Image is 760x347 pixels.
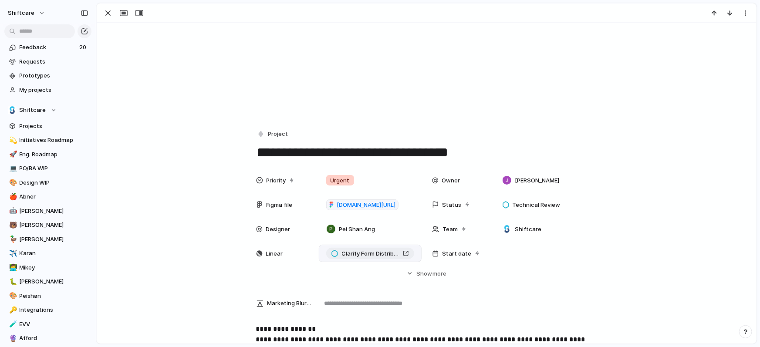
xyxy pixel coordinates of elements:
[9,234,15,244] div: 🦆
[4,332,91,345] div: 🔮Afford
[8,292,17,300] button: 🎨
[4,176,91,189] div: 🎨Design WIP
[20,334,88,343] span: Afford
[9,319,15,329] div: 🧪
[20,235,88,244] span: [PERSON_NAME]
[442,201,462,209] span: Status
[4,134,91,147] a: 💫Initiatives Roadmap
[4,219,91,232] a: 🐻[PERSON_NAME]
[432,270,446,278] span: more
[267,176,286,185] span: Priority
[8,179,17,187] button: 🎨
[20,57,88,66] span: Requests
[20,221,88,229] span: [PERSON_NAME]
[20,122,88,131] span: Projects
[9,178,15,188] div: 🎨
[4,318,91,331] a: 🧪EVV
[442,176,460,185] span: Owner
[416,270,432,278] span: Show
[326,199,399,211] a: [DOMAIN_NAME][URL]
[266,225,290,234] span: Designer
[267,201,293,209] span: Figma file
[9,192,15,202] div: 🍎
[4,275,91,288] a: 🐛[PERSON_NAME]
[4,261,91,274] a: 👨‍💻Mikey
[9,249,15,259] div: ✈️
[8,221,17,229] button: 🐻
[4,84,91,97] a: My projects
[8,9,34,17] span: shiftcare
[4,303,91,317] a: 🔑Integrations
[9,164,15,174] div: 💻
[8,249,17,258] button: ✈️
[4,190,91,203] a: 🍎Abner
[20,320,88,329] span: EVV
[8,320,17,329] button: 🧪
[9,291,15,301] div: 🎨
[512,201,560,209] span: Technical Review
[8,136,17,145] button: 💫
[20,179,88,187] span: Design WIP
[20,71,88,80] span: Prototypes
[442,249,472,258] span: Start date
[8,235,17,244] button: 🦆
[20,192,88,201] span: Abner
[9,305,15,315] div: 🔑
[4,247,91,260] a: ✈️Karan
[20,150,88,159] span: Eng. Roadmap
[9,277,15,287] div: 🐛
[4,148,91,161] div: 🚀Eng. Roadmap
[8,150,17,159] button: 🚀
[20,306,88,314] span: Integrations
[9,149,15,159] div: 🚀
[268,130,288,138] span: Project
[4,120,91,133] a: Projects
[256,266,598,281] button: Showmore
[266,249,283,258] span: Linear
[20,249,88,258] span: Karan
[339,225,375,234] span: Pei Shan Ang
[4,104,91,117] button: Shiftcare
[20,106,46,115] span: Shiftcare
[8,207,17,216] button: 🤖
[4,69,91,82] a: Prototypes
[8,164,17,173] button: 💻
[326,248,414,259] a: Clarify Form Distribution to Teams
[8,263,17,272] button: 👨‍💻
[4,205,91,218] div: 🤖[PERSON_NAME]
[8,306,17,314] button: 🔑
[20,277,88,286] span: [PERSON_NAME]
[515,225,542,234] span: Shiftcare
[20,43,77,52] span: Feedback
[255,128,291,141] button: Project
[20,164,88,173] span: PO/BA WIP
[20,136,88,145] span: Initiatives Roadmap
[443,225,458,234] span: Team
[9,135,15,145] div: 💫
[4,290,91,303] a: 🎨Peishan
[20,263,88,272] span: Mikey
[4,41,91,54] a: Feedback20
[9,334,15,344] div: 🔮
[9,206,15,216] div: 🤖
[4,55,91,68] a: Requests
[515,176,560,185] span: [PERSON_NAME]
[342,249,399,258] span: Clarify Form Distribution to Teams
[331,176,350,185] span: Urgent
[8,334,17,343] button: 🔮
[20,292,88,300] span: Peishan
[337,201,396,209] span: [DOMAIN_NAME][URL]
[9,263,15,273] div: 👨‍💻
[4,233,91,246] a: 🦆[PERSON_NAME]
[4,162,91,175] a: 💻PO/BA WIP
